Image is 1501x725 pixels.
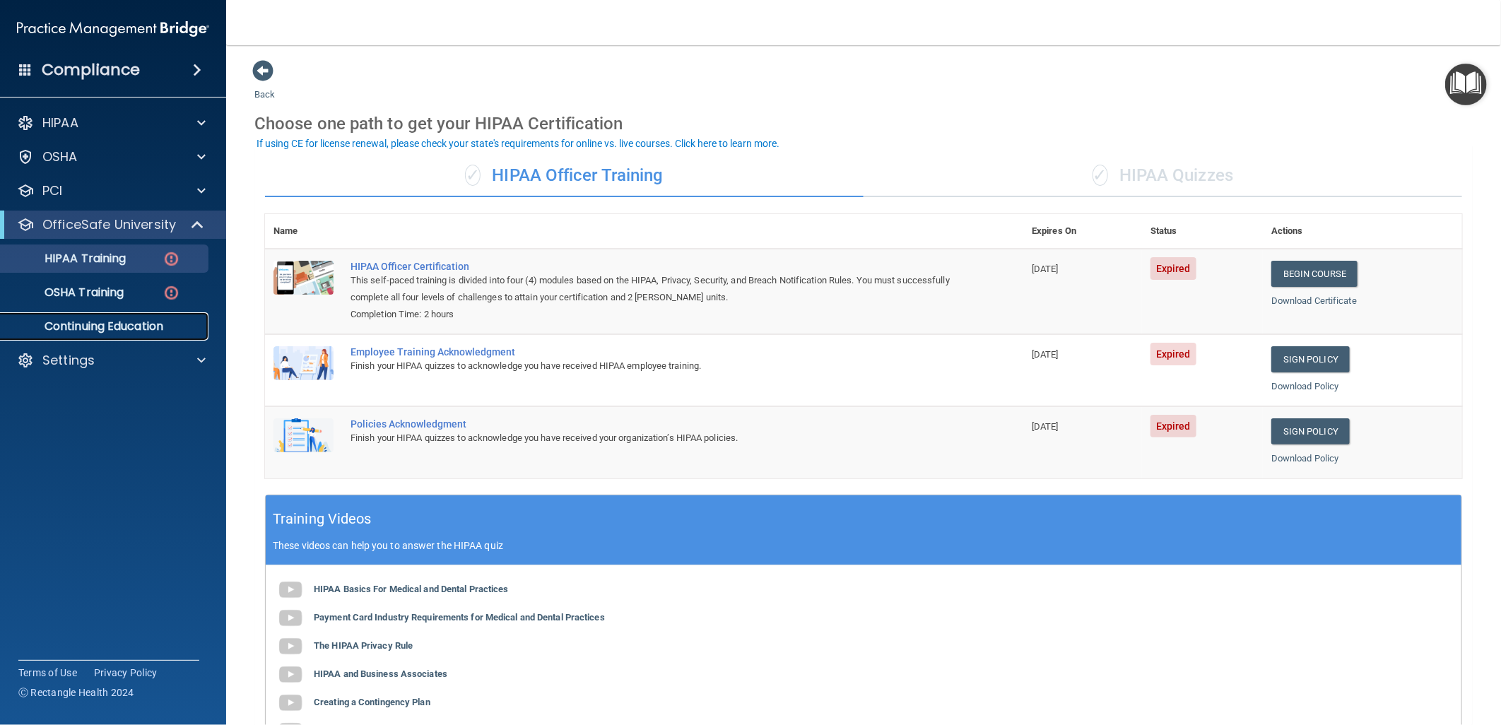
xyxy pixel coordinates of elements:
[42,60,140,80] h4: Compliance
[1032,264,1059,274] span: [DATE]
[17,114,206,131] a: HIPAA
[1271,346,1350,372] a: Sign Policy
[314,697,430,707] b: Creating a Contingency Plan
[257,138,779,148] div: If using CE for license renewal, please check your state's requirements for online vs. live cours...
[273,507,372,531] h5: Training Videos
[276,576,305,604] img: gray_youtube_icon.38fcd6cc.png
[9,285,124,300] p: OSHA Training
[1445,64,1487,105] button: Open Resource Center
[351,418,953,430] div: Policies Acknowledgment
[17,15,209,43] img: PMB logo
[351,358,953,375] div: Finish your HIPAA quizzes to acknowledge you have received HIPAA employee training.
[465,165,481,186] span: ✓
[1142,214,1263,249] th: Status
[351,430,953,447] div: Finish your HIPAA quizzes to acknowledge you have received your organization’s HIPAA policies.
[314,668,447,679] b: HIPAA and Business Associates
[42,352,95,369] p: Settings
[314,584,509,594] b: HIPAA Basics For Medical and Dental Practices
[9,252,126,266] p: HIPAA Training
[18,685,134,700] span: Ⓒ Rectangle Health 2024
[18,666,77,680] a: Terms of Use
[314,640,413,651] b: The HIPAA Privacy Rule
[1271,453,1339,464] a: Download Policy
[265,155,864,197] div: HIPAA Officer Training
[1093,165,1108,186] span: ✓
[254,136,782,151] button: If using CE for license renewal, please check your state's requirements for online vs. live cours...
[1271,381,1339,391] a: Download Policy
[1271,418,1350,444] a: Sign Policy
[42,114,78,131] p: HIPAA
[254,103,1473,144] div: Choose one path to get your HIPAA Certification
[1023,214,1142,249] th: Expires On
[351,346,953,358] div: Employee Training Acknowledgment
[276,689,305,717] img: gray_youtube_icon.38fcd6cc.png
[276,604,305,632] img: gray_youtube_icon.38fcd6cc.png
[42,148,78,165] p: OSHA
[351,261,953,272] a: HIPAA Officer Certification
[265,214,342,249] th: Name
[864,155,1462,197] div: HIPAA Quizzes
[1032,421,1059,432] span: [DATE]
[351,306,953,323] div: Completion Time: 2 hours
[1150,343,1196,365] span: Expired
[9,319,202,334] p: Continuing Education
[1271,261,1358,287] a: Begin Course
[163,250,180,268] img: danger-circle.6113f641.png
[42,216,176,233] p: OfficeSafe University
[17,352,206,369] a: Settings
[163,284,180,302] img: danger-circle.6113f641.png
[94,666,158,680] a: Privacy Policy
[314,612,605,623] b: Payment Card Industry Requirements for Medical and Dental Practices
[42,182,62,199] p: PCI
[1150,415,1196,437] span: Expired
[17,216,205,233] a: OfficeSafe University
[1150,257,1196,280] span: Expired
[276,661,305,689] img: gray_youtube_icon.38fcd6cc.png
[351,272,953,306] div: This self-paced training is divided into four (4) modules based on the HIPAA, Privacy, Security, ...
[1032,349,1059,360] span: [DATE]
[17,148,206,165] a: OSHA
[276,632,305,661] img: gray_youtube_icon.38fcd6cc.png
[1263,214,1462,249] th: Actions
[1271,295,1357,306] a: Download Certificate
[17,182,206,199] a: PCI
[254,72,275,100] a: Back
[273,540,1454,551] p: These videos can help you to answer the HIPAA quiz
